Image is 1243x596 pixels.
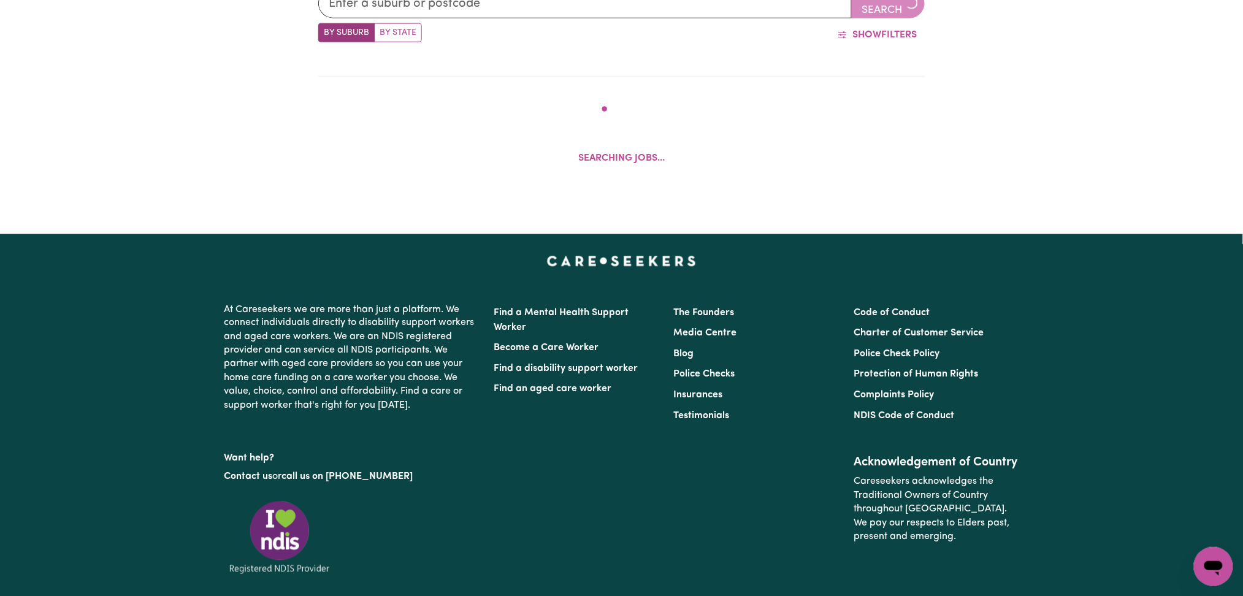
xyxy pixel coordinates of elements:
a: Protection of Human Rights [854,370,978,380]
button: ShowFilters [830,23,925,47]
a: Blog [674,350,694,359]
a: Police Checks [674,370,735,380]
a: Find an aged care worker [494,384,612,394]
p: At Careseekers we are more than just a platform. We connect individuals directly to disability su... [224,298,480,418]
p: Searching jobs... [578,151,665,166]
p: Want help? [224,447,480,465]
p: or [224,465,480,489]
a: Careseekers home page [547,256,696,266]
a: Code of Conduct [854,308,930,318]
a: Charter of Customer Service [854,329,984,338]
a: Media Centre [674,329,737,338]
a: Find a disability support worker [494,364,638,374]
iframe: Button to launch messaging window [1194,547,1233,586]
span: Show [852,30,881,40]
a: Insurances [674,391,723,400]
a: call us on [PHONE_NUMBER] [282,472,413,482]
label: Search by state [374,23,422,42]
a: Police Check Policy [854,350,939,359]
p: Careseekers acknowledges the Traditional Owners of Country throughout [GEOGRAPHIC_DATA]. We pay o... [854,470,1019,549]
label: Search by suburb/post code [318,23,375,42]
h2: Acknowledgement of Country [854,456,1019,470]
a: The Founders [674,308,735,318]
a: Find a Mental Health Support Worker [494,308,629,333]
a: Testimonials [674,411,730,421]
a: NDIS Code of Conduct [854,411,954,421]
a: Become a Care Worker [494,343,599,353]
a: Complaints Policy [854,391,934,400]
img: Registered NDIS provider [224,499,335,576]
a: Contact us [224,472,273,482]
